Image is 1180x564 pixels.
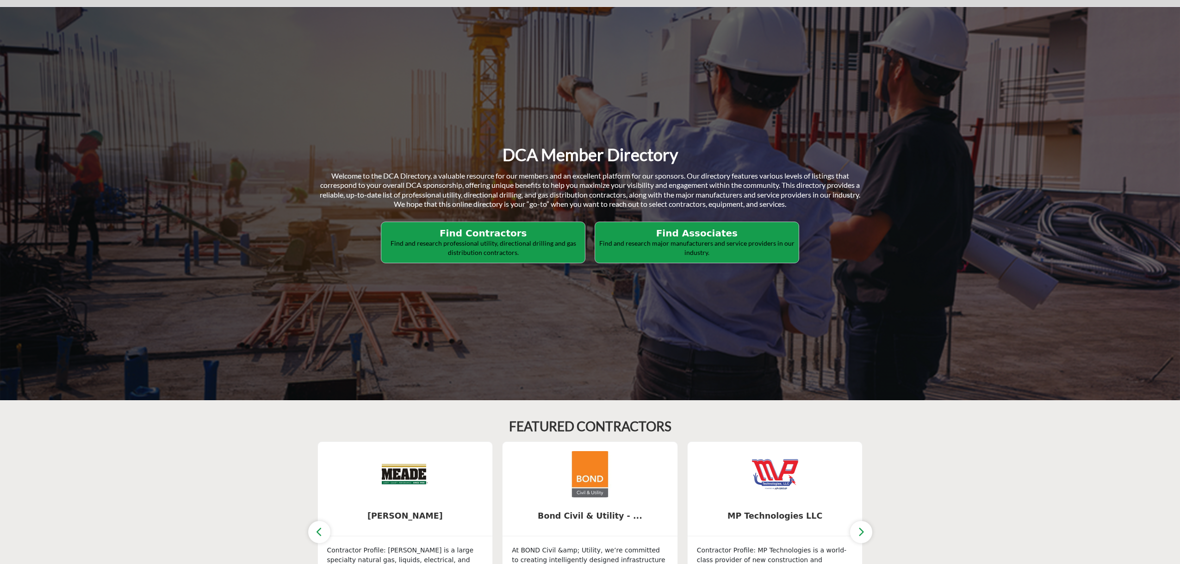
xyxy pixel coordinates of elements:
a: MP Technologies LLC [688,504,863,528]
img: Meade [382,451,428,497]
button: Find Contractors Find and research professional utility, directional drilling and gas distributio... [381,222,585,263]
span: MP Technologies LLC [702,510,849,522]
span: Welcome to the DCA Directory, a valuable resource for our members and an excellent platform for o... [320,171,860,209]
b: Meade [332,504,479,528]
h1: DCA Member Directory [503,144,678,166]
img: Bond Civil & Utility - Trenchless Div. [567,451,613,497]
h2: FEATURED CONTRACTORS [509,419,671,434]
b: MP Technologies LLC [702,504,849,528]
img: MP Technologies LLC [752,451,798,497]
p: Find and research major manufacturers and service providers in our industry. [598,239,796,257]
b: Bond Civil & Utility - Trenchless Div. [516,504,664,528]
span: Bond Civil & Utility - ... [516,510,664,522]
p: Find and research professional utility, directional drilling and gas distribution contractors. [384,239,582,257]
h2: Find Associates [598,228,796,239]
a: Bond Civil & Utility - ... [503,504,677,528]
button: Find Associates Find and research major manufacturers and service providers in our industry. [595,222,799,263]
h2: Find Contractors [384,228,582,239]
span: [PERSON_NAME] [332,510,479,522]
a: [PERSON_NAME] [318,504,493,528]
